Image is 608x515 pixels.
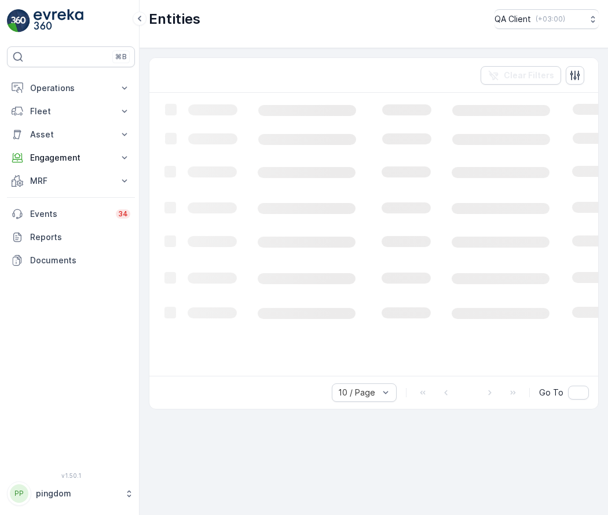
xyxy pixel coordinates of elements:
div: PP [10,484,28,503]
p: Reports [30,231,130,243]
p: Events [30,208,109,220]
p: MRF [30,175,112,187]
button: Operations [7,77,135,100]
p: ⌘B [115,52,127,61]
p: pingdom [36,488,119,499]
button: MRF [7,169,135,193]
button: QA Client(+03:00) [495,9,599,29]
button: Asset [7,123,135,146]
span: Go To [539,387,563,398]
span: v 1.50.1 [7,472,135,479]
button: Engagement [7,146,135,169]
a: Events34 [7,202,135,226]
a: Reports [7,226,135,249]
p: Operations [30,82,112,94]
button: Fleet [7,100,135,123]
p: 34 [118,209,128,219]
p: Engagement [30,152,112,164]
img: logo [7,9,30,32]
p: Fleet [30,106,112,117]
p: Entities [149,10,200,28]
button: Clear Filters [481,66,561,85]
p: Clear Filters [504,70,554,81]
p: ( +03:00 ) [536,14,565,24]
p: QA Client [495,13,531,25]
p: Documents [30,255,130,266]
p: Asset [30,129,112,140]
img: logo_light-DOdMpM7g.png [34,9,83,32]
button: PPpingdom [7,481,135,506]
a: Documents [7,249,135,272]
